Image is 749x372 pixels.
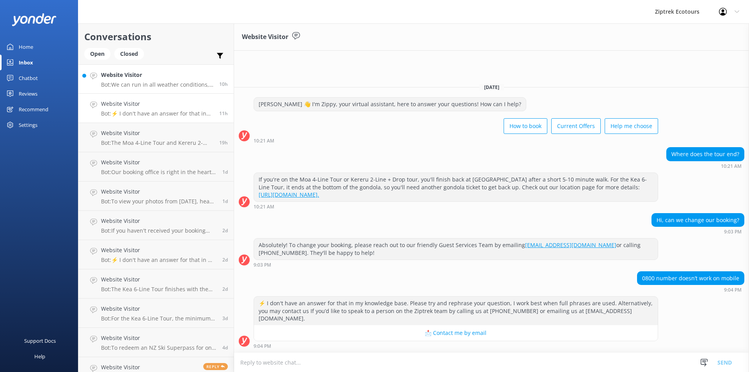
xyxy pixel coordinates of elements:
strong: 9:04 PM [724,288,742,292]
strong: 9:03 PM [724,230,742,234]
span: Aug 26 2025 07:04pm (UTC +12:00) Pacific/Auckland [222,198,228,205]
p: Bot: The Moa 4-Line Tour and Kereru 2-Line + Drop Tours include a steep uphill 10-minute walk at ... [101,139,213,146]
div: Aug 27 2025 09:03pm (UTC +12:00) Pacific/Auckland [651,229,744,234]
a: Closed [114,49,148,58]
a: Website VisitorBot:⚡ I don't have an answer for that in my knowledge base. Please try and rephras... [78,94,234,123]
h4: Website Visitor [101,129,213,137]
p: Bot: The Kea 6-Line Tour finishes with the world's steepest zipline, which descends 30 stories at... [101,286,217,293]
div: Aug 27 2025 10:21am (UTC +12:00) Pacific/Auckland [254,204,658,209]
p: Bot: To redeem an NZ Ski Superpass for one of our Zipline Tours, please visit our office at [STRE... [101,344,217,351]
span: Aug 23 2025 05:42pm (UTC +12:00) Pacific/Auckland [222,344,228,351]
strong: 9:04 PM [254,344,271,349]
div: Hi, can we change our booking? [652,214,744,227]
h4: Website Visitor [101,275,217,284]
button: 📩 Contact me by email [254,325,658,341]
div: 0800 number doesn’t work on mobile [637,272,744,285]
a: Website VisitorBot:To view your photos from [DATE], head over to the My Photos Page on our websit... [78,182,234,211]
div: Open [84,48,110,60]
img: yonder-white-logo.png [12,13,57,26]
h4: Website Visitor [101,158,217,167]
div: If you're on the Moa 4-Line Tour or Kereru 2-Line + Drop tour, you'll finish back at [GEOGRAPHIC_... [254,173,658,201]
p: Bot: If you haven't received your booking confirmation, check your spam or promotions folder. If ... [101,227,217,234]
p: Bot: ⚡ I don't have an answer for that in my knowledge base. Please try and rephrase your questio... [101,256,217,263]
button: Help me choose [605,118,658,134]
span: Aug 27 2025 09:49pm (UTC +12:00) Pacific/Auckland [219,81,228,87]
span: Aug 25 2025 10:23pm (UTC +12:00) Pacific/Auckland [222,227,228,234]
span: Aug 26 2025 11:19pm (UTC +12:00) Pacific/Auckland [222,169,228,175]
strong: 9:03 PM [254,263,271,267]
div: Support Docs [24,333,56,349]
p: Bot: We can run in all weather conditions, whether it's rain, shine, or even snow! If we ever nee... [101,81,213,88]
span: Reply [203,363,228,370]
div: ⚡ I don't have an answer for that in my knowledge base. Please try and rephrase your question, I ... [254,297,658,325]
p: Bot: ⚡ I don't have an answer for that in my knowledge base. Please try and rephrase your questio... [101,110,213,117]
span: [DATE] [479,84,504,91]
a: Website VisitorBot:To redeem an NZ Ski Superpass for one of our Zipline Tours, please visit our o... [78,328,234,357]
div: Recommend [19,101,48,117]
a: Website VisitorBot:⚡ I don't have an answer for that in my knowledge base. Please try and rephras... [78,240,234,269]
h4: Website Visitor [101,100,213,108]
a: Website VisitorBot:We can run in all weather conditions, whether it's rain, shine, or even snow! ... [78,64,234,94]
p: Bot: Our booking office is right in the heart of [GEOGRAPHIC_DATA] at [STREET_ADDRESS]. The tour ... [101,169,217,176]
a: Website VisitorBot:Our booking office is right in the heart of [GEOGRAPHIC_DATA] at [STREET_ADDRE... [78,152,234,182]
div: Home [19,39,33,55]
strong: 10:21 AM [254,139,274,143]
h4: Website Visitor [101,217,217,225]
div: Reviews [19,86,37,101]
p: Bot: To view your photos from [DATE], head over to the My Photos Page on our website at [URL][DOM... [101,198,217,205]
a: Website VisitorBot:For the Kea 6-Line Tour, the minimum weight is 30kg (66lbs). The Kereru 2-Line... [78,299,234,328]
h4: Website Visitor [101,71,213,79]
strong: 10:21 AM [254,205,274,209]
span: Aug 25 2025 02:53pm (UTC +12:00) Pacific/Auckland [222,286,228,292]
span: Aug 27 2025 09:04pm (UTC +12:00) Pacific/Auckland [219,110,228,117]
div: Aug 27 2025 10:21am (UTC +12:00) Pacific/Auckland [666,163,744,169]
span: Aug 25 2025 07:17pm (UTC +12:00) Pacific/Auckland [222,256,228,263]
div: Help [34,349,45,364]
div: Absolutely! To change your booking, please reach out to our friendly Guest Services Team by email... [254,239,658,259]
div: Aug 27 2025 09:04pm (UTC +12:00) Pacific/Auckland [637,287,744,292]
div: Closed [114,48,144,60]
button: How to book [504,118,547,134]
p: Bot: For the Kea 6-Line Tour, the minimum weight is 30kg (66lbs). The Kereru 2-Line & Drop Tour h... [101,315,217,322]
h4: Website Visitor [101,304,217,313]
div: Settings [19,117,37,133]
div: Aug 27 2025 09:04pm (UTC +12:00) Pacific/Auckland [254,343,658,349]
h3: Website Visitor [242,32,288,42]
strong: 10:21 AM [721,164,742,169]
span: Aug 24 2025 09:25am (UTC +12:00) Pacific/Auckland [222,315,228,322]
h4: Website Visitor [101,246,217,255]
a: [URL][DOMAIN_NAME]. [259,191,319,198]
h4: Website Visitor [101,187,217,196]
h2: Conversations [84,29,228,44]
button: Current Offers [551,118,601,134]
a: Website VisitorBot:The Moa 4-Line Tour and Kereru 2-Line + Drop Tours include a steep uphill 10-m... [78,123,234,152]
a: Website VisitorBot:The Kea 6-Line Tour finishes with the world's steepest zipline, which descends... [78,269,234,299]
div: Aug 27 2025 09:03pm (UTC +12:00) Pacific/Auckland [254,262,658,267]
div: Inbox [19,55,33,70]
h4: Website Visitor [101,334,217,342]
span: Aug 27 2025 01:15pm (UTC +12:00) Pacific/Auckland [219,139,228,146]
a: Website VisitorBot:If you haven't received your booking confirmation, check your spam or promotio... [78,211,234,240]
h4: Website Visitor [101,363,197,372]
div: Aug 27 2025 10:21am (UTC +12:00) Pacific/Auckland [254,138,658,143]
a: [EMAIL_ADDRESS][DOMAIN_NAME] [525,241,616,249]
div: [PERSON_NAME] 👋 I'm Zippy, your virtual assistant, here to answer your questions! How can I help? [254,98,526,111]
a: Open [84,49,114,58]
div: Where does the tour end? [667,148,744,161]
div: Chatbot [19,70,38,86]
